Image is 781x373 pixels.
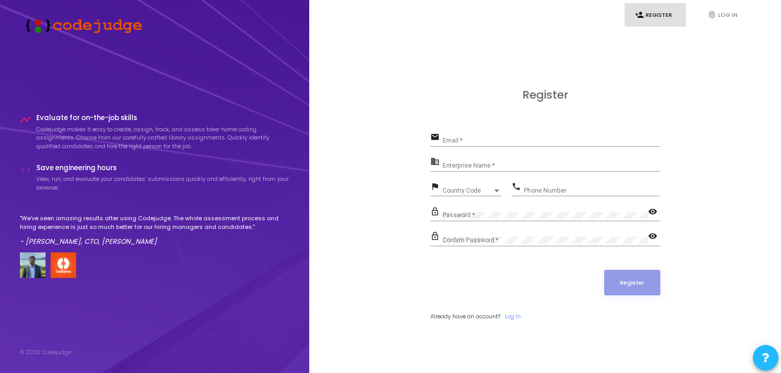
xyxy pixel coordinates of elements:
[20,114,31,125] i: timeline
[505,312,521,321] a: Log In
[36,125,290,151] p: Codejudge makes it easy to create, assign, track, and assess take-home coding assignments. Choose...
[430,206,443,219] mat-icon: lock_outline
[430,231,443,243] mat-icon: lock_outline
[36,175,290,192] p: View, run, and evaluate your candidates’ submissions quickly and efficiently, right from your bro...
[430,156,443,169] mat-icon: business
[648,206,660,219] mat-icon: visibility
[430,88,660,102] h3: Register
[648,231,660,243] mat-icon: visibility
[430,312,500,320] span: Already have an account?
[697,3,759,27] a: fingerprintLog In
[625,3,686,27] a: person_addRegister
[430,181,443,194] mat-icon: flag
[635,10,644,19] i: person_add
[430,132,443,144] mat-icon: email
[20,164,31,175] i: code
[443,162,660,169] input: Enterprise Name
[707,10,717,19] i: fingerprint
[36,114,290,122] h4: Evaluate for on-the-job skills
[20,237,157,246] em: - [PERSON_NAME], CTO, [PERSON_NAME]
[20,348,71,357] div: © 2025 Codejudge
[20,252,45,278] img: user image
[51,252,76,278] img: company-logo
[20,214,290,231] p: "We've seen amazing results after using Codejudge. The whole assessment process and hiring experi...
[524,187,660,194] input: Phone Number
[604,270,660,295] button: Register
[36,164,290,172] h4: Save engineering hours
[512,181,524,194] mat-icon: phone
[443,137,660,144] input: Email
[443,188,493,194] span: Country Code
